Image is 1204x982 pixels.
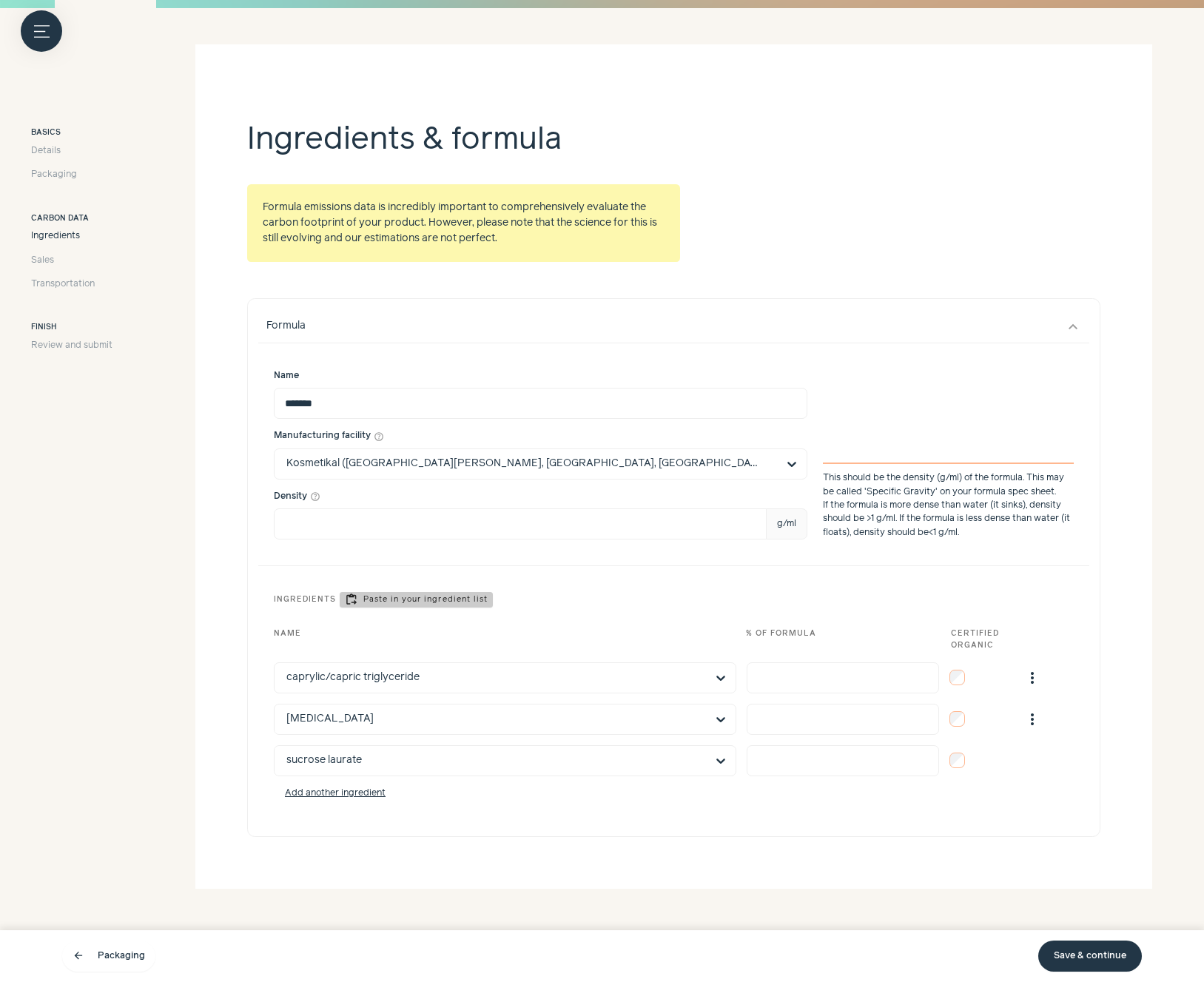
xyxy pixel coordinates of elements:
div: Certified organic [951,628,1018,652]
a: Details [31,144,112,158]
span: Details [31,144,61,158]
button: more_vert [1017,662,1048,693]
h3: Basics [31,127,112,139]
a: Packaging [31,168,112,181]
a: arrow_back Packaging [62,941,155,972]
button: expand_more [1064,317,1082,335]
a: Save & continue [1038,941,1142,972]
span: Ingredients [31,229,80,243]
div: This should be the density (g/ml) of the formula. This may be called 'Specific Gravity' on your f... [823,463,1074,539]
div: Name [274,628,741,652]
button: help_outline [374,431,384,442]
span: arrow_back [73,950,84,962]
span: Packaging [31,168,77,181]
span: g/ml [766,508,807,539]
button: Add another ingredient [274,788,397,798]
div: Formula emissions data is incredibly important to comprehensively evaluate the carbon footprint o... [247,184,680,262]
button: Density g/ml [310,491,320,502]
div: % of formula [746,628,946,652]
span: Name [274,369,299,383]
button: more_vert [1017,745,1048,776]
div: Ingredients [274,582,1074,618]
h3: Carbon data [31,213,112,225]
button: Formula expand_more [258,309,1089,343]
button: more_vert [1017,704,1048,735]
div: Formula [266,318,306,334]
a: Ingredients [31,229,112,243]
span: more_vert [1023,710,1041,728]
button: content_paste_go Paste in your ingredient list [340,592,493,608]
h2: Ingredients & formula [247,117,1100,195]
span: Manufacturing facility [274,429,371,443]
input: Name [274,388,807,419]
span: Sales [31,254,54,267]
span: content_paste_go [345,593,358,607]
h3: Finish [31,322,112,334]
span: more_vert [1023,752,1041,770]
span: more_vert [1023,669,1041,687]
a: Sales [31,254,112,267]
a: Review and submit [31,339,112,352]
input: Density help_outline g/ml [274,508,767,539]
span: Transportation [31,278,95,291]
a: Transportation [31,278,112,291]
span: Density [274,490,307,503]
